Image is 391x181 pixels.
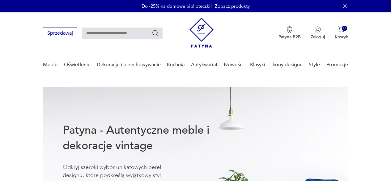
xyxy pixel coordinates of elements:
[326,53,348,77] a: Promocje
[167,53,185,77] a: Kuchnia
[142,3,212,9] p: Do -25% na domowe biblioteczki!
[43,32,77,36] a: Sprzedawaj
[342,26,347,31] div: 0
[152,29,159,37] button: Szukaj
[311,26,325,40] button: Zaloguj
[250,53,265,77] a: Klasyki
[278,26,301,40] button: Patyna B2B
[63,123,227,153] h1: Patyna - Autentyczne meble i dekoracje vintage
[271,53,303,77] a: Ikony designu
[278,34,301,40] p: Patyna B2B
[215,3,250,9] a: Zobacz produkty
[287,26,293,33] img: Ikona medalu
[97,53,161,77] a: Dekoracje i przechowywanie
[335,26,348,40] button: 0Koszyk
[189,18,214,48] img: Patyna - sklep z meblami i dekoracjami vintage
[224,53,244,77] a: Nowości
[335,34,348,40] p: Koszyk
[338,26,344,32] img: Ikona koszyka
[309,53,320,77] a: Style
[311,34,325,40] p: Zaloguj
[278,26,301,40] a: Ikona medaluPatyna B2B
[315,26,321,32] img: Ikonka użytkownika
[64,53,91,77] a: Oświetlenie
[191,53,218,77] a: Antykwariat
[43,53,57,77] a: Meble
[43,28,77,39] button: Sprzedawaj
